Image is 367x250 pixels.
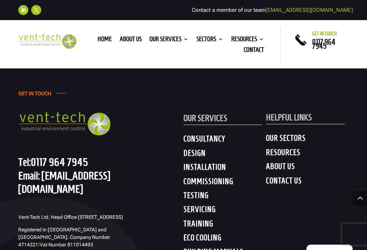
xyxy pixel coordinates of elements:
h4: SERVICING [183,205,266,217]
span: Tel: [18,156,31,168]
h4: RESOURCES [266,148,348,160]
h4: ECO COOLING [183,233,266,246]
span: I [38,242,40,247]
h4: COMMISSIONING [183,177,266,189]
a: Home [97,37,112,44]
h4: GET IN TOUCH [18,91,51,100]
span: OUR SERVICES [183,113,227,123]
span: Vent-Tech Ltd. Head Office [STREET_ADDRESS] [18,214,123,220]
a: About us [120,37,142,44]
span: Get in touch [312,31,337,37]
img: 2023-09-27T08_35_16.549ZVENT-TECH---Clear-background [18,34,76,49]
a: Follow on X [31,5,41,15]
span: HELPFUL LINKS [266,112,312,122]
a: 0117 964 7945 [312,38,335,50]
a: Follow on LinkedIn [18,5,28,15]
h4: TRAINING [183,219,266,232]
h4: DESIGN [183,148,266,161]
a: [EMAIL_ADDRESS][DOMAIN_NAME] [18,169,110,195]
a: Tel:0117 964 7945 [18,156,88,168]
a: Sectors [196,37,223,44]
a: Our Services [149,37,189,44]
span: Contact a member of our team [192,7,353,13]
h4: ABOUT US [266,162,348,174]
h4: TESTING [183,191,266,203]
span: Registered in [GEOGRAPHIC_DATA] and [GEOGRAPHIC_DATA]. Company Number 4714321 Vat Number 811014493 [18,227,110,247]
h4: OUR SECTORS [266,133,348,146]
h4: CONSULTANCY [183,134,266,147]
a: [EMAIL_ADDRESS][DOMAIN_NAME] [266,7,353,13]
h4: CONTACT US [266,176,348,189]
a: Resources [231,37,264,44]
h4: INSTALLATION [183,162,266,175]
a: Contact [244,47,264,55]
span: Email: [18,169,40,182]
